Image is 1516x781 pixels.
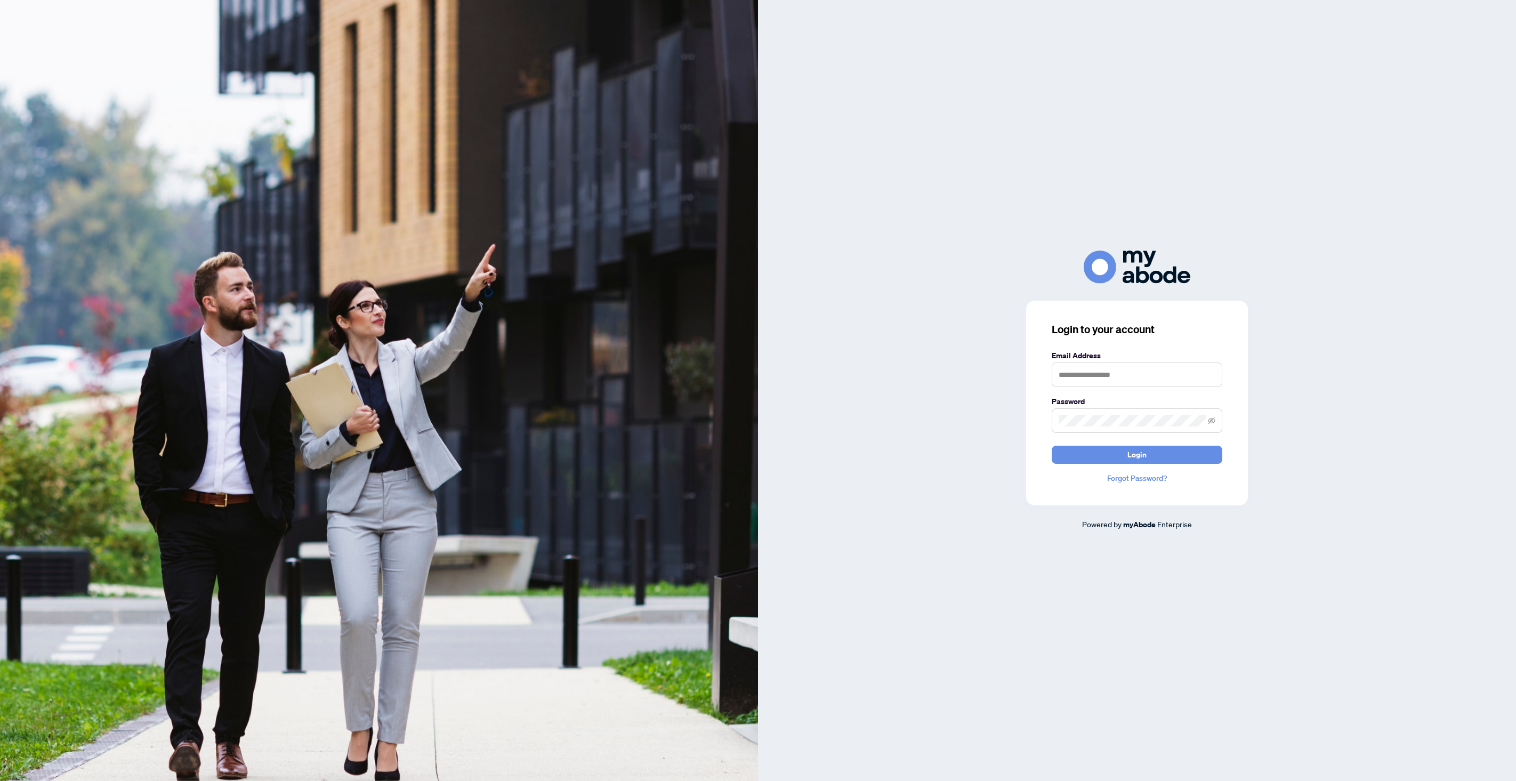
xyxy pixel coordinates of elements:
[1082,519,1122,529] span: Powered by
[1052,472,1222,484] a: Forgot Password?
[1127,446,1147,463] span: Login
[1052,322,1222,337] h3: Login to your account
[1052,446,1222,464] button: Login
[1208,417,1215,424] span: eye-invisible
[1052,350,1222,361] label: Email Address
[1084,251,1190,283] img: ma-logo
[1157,519,1192,529] span: Enterprise
[1052,396,1222,407] label: Password
[1123,519,1156,530] a: myAbode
